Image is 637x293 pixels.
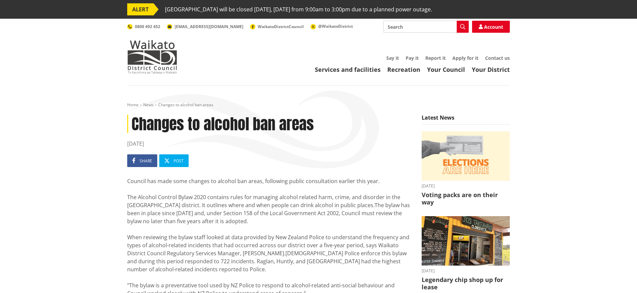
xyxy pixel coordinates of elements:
[127,102,139,108] a: Home
[422,184,510,188] time: [DATE]
[406,55,419,61] a: Pay it
[127,140,412,148] time: [DATE]
[140,158,152,164] span: Share
[386,55,399,61] a: Say it
[250,24,304,29] a: WaikatoDistrictCouncil
[606,265,630,289] iframe: Messenger Launcher
[315,65,381,74] a: Services and facilities
[127,40,177,74] img: Waikato District Council - Te Kaunihera aa Takiwaa o Waikato
[127,193,412,225] div: The Alcohol Control Bylaw 2020 contains rules for managing alcohol related harm, crime, and disor...
[127,102,510,108] nav: breadcrumb
[165,3,432,15] span: [GEOGRAPHIC_DATA] will be closed [DATE], [DATE] from 9:00am to 3:00pm due to a planned power outage.
[422,276,510,291] h3: Legendary chip shop up for lease
[422,191,510,206] h3: Voting packs are on their way
[472,21,510,33] a: Account
[425,55,446,61] a: Report it
[127,177,412,185] div: Council has made some changes to alcohol ban areas, following public consultation earlier this year.
[127,250,407,273] span: [DEMOGRAPHIC_DATA] Police enforce this bylaw and during this period responded to 722 incidents. R...
[387,65,420,74] a: Recreation
[167,24,243,29] a: [EMAIL_ADDRESS][DOMAIN_NAME]
[127,154,157,167] a: Share
[159,154,189,167] a: Post
[422,131,510,206] a: [DATE] Voting packs are on their way
[422,269,510,273] time: [DATE]
[143,102,154,108] a: News
[422,115,510,125] h5: Latest News
[422,131,510,181] img: Elections are here
[383,21,469,33] input: Search input
[127,24,160,29] a: 0800 492 452
[422,216,510,291] a: Outdoor takeaway stand with chalkboard menus listing various foods, like burgers and chips. A fri...
[427,65,465,74] a: Your Council
[485,55,510,61] a: Contact us
[127,115,412,133] h1: Changes to alcohol ban areas
[174,158,184,164] span: Post
[310,23,353,29] a: @WaikatoDistrict
[452,55,478,61] a: Apply for it
[158,102,213,108] span: Changes to alcohol ban areas
[127,3,154,15] span: ALERT
[175,24,243,29] span: [EMAIL_ADDRESS][DOMAIN_NAME]
[135,24,160,29] span: 0800 492 452
[472,65,510,74] a: Your District
[258,24,304,29] span: WaikatoDistrictCouncil
[127,233,412,273] div: When reviewing the bylaw staff looked at data provided by New Zealand Police to understand the fr...
[127,201,410,225] span: The bylaw has been in place since [DATE] and, under Section 158 of the Local Government Act 2002,...
[422,216,510,266] img: Jo's takeaways, Papahua Reserve, Raglan
[318,23,353,29] span: @WaikatoDistrict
